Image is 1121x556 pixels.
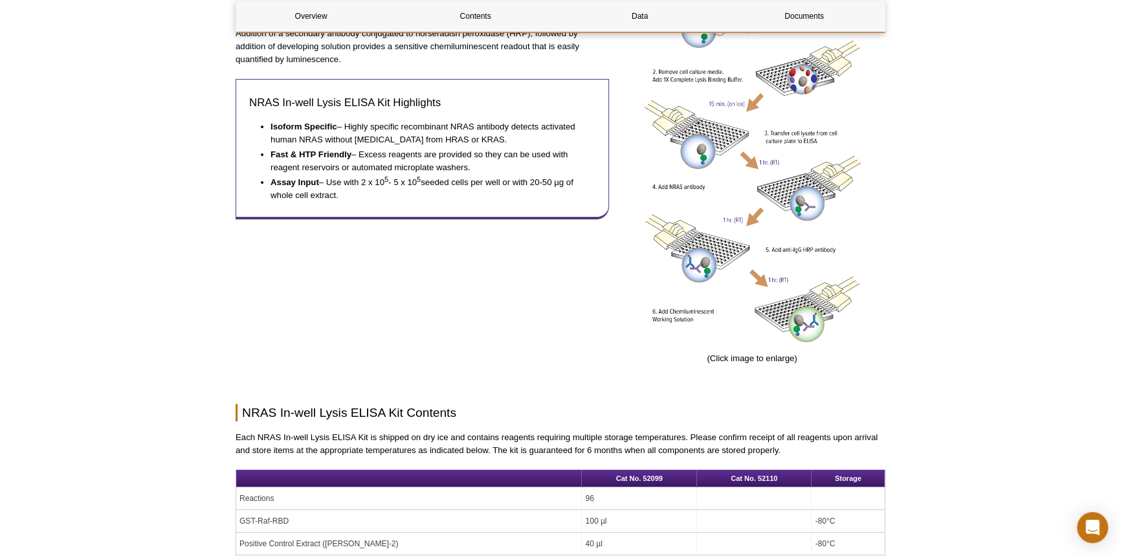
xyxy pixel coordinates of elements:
[271,150,351,159] strong: Fast & HTP Friendly
[271,176,583,202] li: – Use with 2 x 10 - 5 x 10 seeded cells per well or with 20-50 µg of whole cell extract.
[582,487,697,510] td: 96
[565,1,715,32] a: Data
[1077,512,1108,543] div: Open Intercom Messenger
[249,95,595,111] h3: NRAS In-well Lysis ELISA Kit Highlights
[236,487,582,510] td: Reactions
[812,510,885,533] td: -80°C
[729,1,879,32] a: Documents
[582,470,697,487] th: Cat No. 52099
[582,510,697,533] td: 100 µl
[236,510,582,533] td: GST-Raf-RBD
[697,470,812,487] th: Cat No. 52110
[417,175,421,183] sup: 5
[271,122,337,131] strong: Isoform Specific
[236,533,582,555] td: Positive Control Extract ([PERSON_NAME]-2)
[236,431,885,457] p: Each NRAS In-well Lysis ELISA Kit is shipped on dry ice and contains reagents requiring multiple ...
[812,533,885,555] td: -80°C
[384,175,388,183] sup: 5
[236,404,885,421] h2: NRAS In-well Lysis ELISA Kit Contents
[271,148,583,174] li: – Excess reagents are provided so they can be used with reagent reservoirs or automated microplat...
[401,1,550,32] a: Contents
[619,352,885,365] p: (Click image to enlarge)
[582,533,697,555] td: 40 µl
[271,177,319,187] strong: Assay Input
[236,1,386,32] a: Overview
[271,120,583,146] li: – Highly specific recombinant NRAS antibody detects activated human NRAS without [MEDICAL_DATA] f...
[812,470,885,487] th: Storage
